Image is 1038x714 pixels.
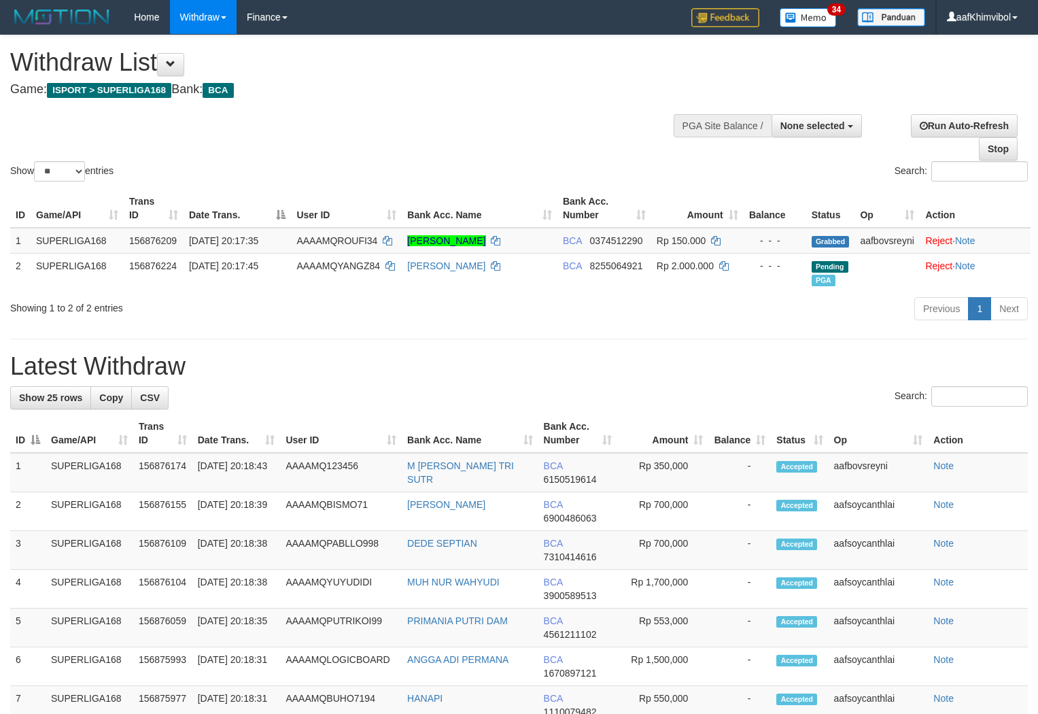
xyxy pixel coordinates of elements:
[46,492,133,531] td: SUPERLIGA168
[280,609,402,647] td: AAAAMQPUTRIKOI99
[911,114,1018,137] a: Run Auto-Refresh
[651,189,744,228] th: Amount: activate to sort column ascending
[829,453,929,492] td: aafbovsreyni
[920,228,1031,254] td: ·
[10,609,46,647] td: 5
[280,453,402,492] td: AAAAMQ123456
[46,531,133,570] td: SUPERLIGA168
[544,577,563,588] span: BCA
[617,453,708,492] td: Rp 350,000
[657,235,706,246] span: Rp 150.000
[931,386,1028,407] input: Search:
[955,260,975,271] a: Note
[133,453,192,492] td: 156876174
[407,260,485,271] a: [PERSON_NAME]
[771,414,828,453] th: Status: activate to sort column ascending
[590,260,643,271] span: Copy 8255064921 to clipboard
[776,694,817,705] span: Accepted
[829,414,929,453] th: Op: activate to sort column ascending
[955,235,975,246] a: Note
[933,693,954,704] a: Note
[129,260,177,271] span: 156876224
[133,492,192,531] td: 156876155
[407,654,508,665] a: ANGGA ADI PERMANA
[46,414,133,453] th: Game/API: activate to sort column ascending
[563,260,582,271] span: BCA
[776,539,817,550] span: Accepted
[979,137,1018,160] a: Stop
[708,609,771,647] td: -
[34,161,85,182] select: Showentries
[46,453,133,492] td: SUPERLIGA168
[617,531,708,570] td: Rp 700,000
[827,3,846,16] span: 34
[407,235,485,246] a: [PERSON_NAME]
[99,392,123,403] span: Copy
[280,647,402,686] td: AAAAMQLOGICBOARD
[829,531,929,570] td: aafsoycanthlai
[925,235,952,246] a: Reject
[590,235,643,246] span: Copy 0374512290 to clipboard
[31,253,124,292] td: SUPERLIGA168
[749,259,801,273] div: - - -
[895,386,1028,407] label: Search:
[776,655,817,666] span: Accepted
[192,492,281,531] td: [DATE] 20:18:39
[192,609,281,647] td: [DATE] 20:18:35
[544,693,563,704] span: BCA
[776,461,817,473] span: Accepted
[544,654,563,665] span: BCA
[10,647,46,686] td: 6
[544,551,597,562] span: Copy 7310414616 to clipboard
[544,615,563,626] span: BCA
[990,297,1028,320] a: Next
[10,453,46,492] td: 1
[674,114,772,137] div: PGA Site Balance /
[544,668,597,679] span: Copy 1670897121 to clipboard
[10,353,1028,380] h1: Latest Withdraw
[133,609,192,647] td: 156876059
[544,629,597,640] span: Copy 4561211102 to clipboard
[133,531,192,570] td: 156876109
[10,531,46,570] td: 3
[780,120,845,131] span: None selected
[140,392,160,403] span: CSV
[31,228,124,254] td: SUPERLIGA168
[812,236,850,248] span: Grabbed
[933,615,954,626] a: Note
[192,414,281,453] th: Date Trans.: activate to sort column ascending
[772,114,862,137] button: None selected
[124,189,184,228] th: Trans ID: activate to sort column ascending
[31,189,124,228] th: Game/API: activate to sort column ascending
[617,414,708,453] th: Amount: activate to sort column ascending
[90,386,132,409] a: Copy
[10,7,114,27] img: MOTION_logo.png
[10,161,114,182] label: Show entries
[10,386,91,409] a: Show 25 rows
[933,460,954,471] a: Note
[192,570,281,609] td: [DATE] 20:18:38
[806,189,855,228] th: Status
[617,609,708,647] td: Rp 553,000
[544,590,597,601] span: Copy 3900589513 to clipboard
[744,189,806,228] th: Balance
[933,577,954,588] a: Note
[407,538,477,549] a: DEDE SEPTIAN
[854,189,920,228] th: Op: activate to sort column ascending
[933,654,954,665] a: Note
[708,647,771,686] td: -
[133,414,192,453] th: Trans ID: activate to sort column ascending
[708,570,771,609] td: -
[407,615,508,626] a: PRIMANIA PUTRI DAM
[920,253,1031,292] td: ·
[407,577,500,588] a: MUH NUR WAHYUDI
[829,492,929,531] td: aafsoycanthlai
[691,8,759,27] img: Feedback.jpg
[402,414,538,453] th: Bank Acc. Name: activate to sort column ascending
[296,260,380,271] span: AAAAMQYANGZ84
[776,616,817,628] span: Accepted
[192,647,281,686] td: [DATE] 20:18:31
[192,453,281,492] td: [DATE] 20:18:43
[203,83,233,98] span: BCA
[280,531,402,570] td: AAAAMQPABLLO998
